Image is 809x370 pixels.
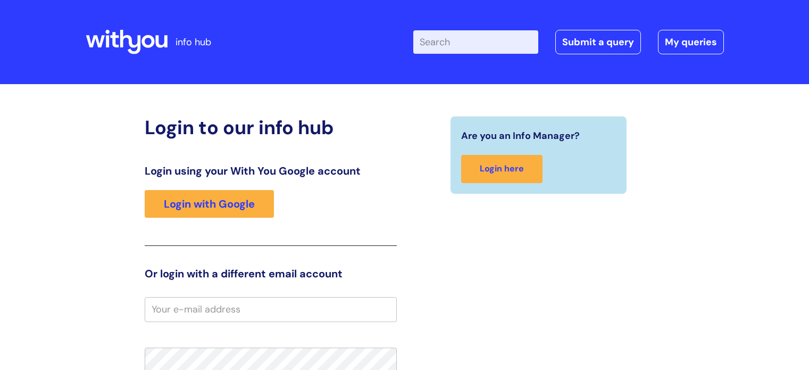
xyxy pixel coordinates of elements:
[658,30,724,54] a: My queries
[555,30,641,54] a: Submit a query
[145,297,397,322] input: Your e-mail address
[413,30,538,54] input: Search
[145,165,397,177] h3: Login using your With You Google account
[461,155,543,183] a: Login here
[145,267,397,280] h3: Or login with a different email account
[461,127,580,144] span: Are you an Info Manager?
[145,190,274,218] a: Login with Google
[176,34,211,51] p: info hub
[145,116,397,139] h2: Login to our info hub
